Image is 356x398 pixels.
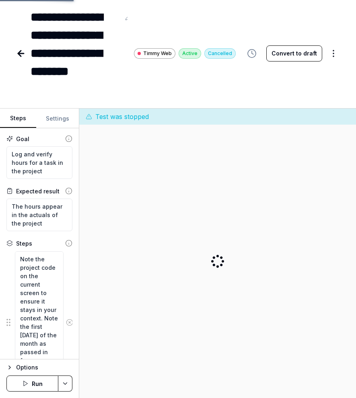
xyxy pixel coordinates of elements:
[242,45,261,62] button: View version history
[64,314,76,330] button: Remove step
[6,375,58,392] button: Run
[204,48,236,59] div: Cancelled
[16,187,60,195] div: Expected result
[143,50,172,57] span: Timmy Web
[95,112,149,121] span: Test was stopped
[36,109,79,128] button: Settings
[6,363,72,372] button: Options
[266,45,322,62] button: Convert to draft
[16,363,72,372] div: Options
[6,251,72,394] div: Suggestions
[179,48,201,59] div: Active
[134,48,175,59] a: Timmy Web
[16,135,29,143] div: Goal
[16,239,32,248] div: Steps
